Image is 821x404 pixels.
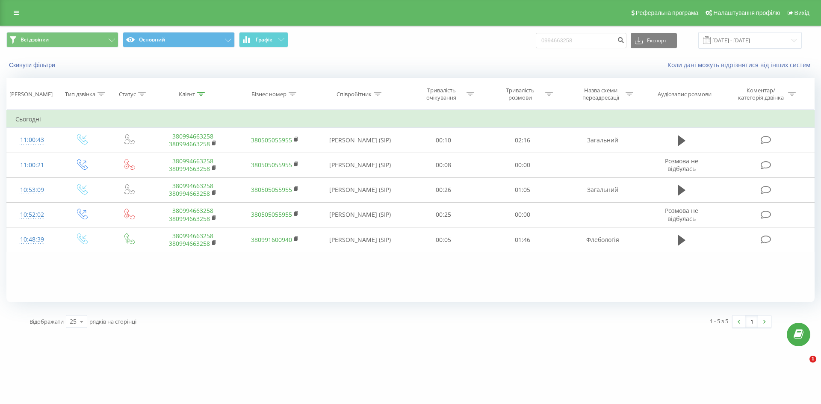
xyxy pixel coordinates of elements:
[713,9,780,16] span: Налаштування профілю
[316,202,404,227] td: [PERSON_NAME] (SIP)
[15,157,49,174] div: 11:00:21
[636,9,699,16] span: Реферальна програма
[169,140,210,148] a: 380994663258
[65,91,95,98] div: Тип дзвінка
[483,177,561,202] td: 01:05
[172,157,213,165] a: 380994663258
[15,231,49,248] div: 10:48:39
[251,161,292,169] a: 380505055955
[169,165,210,173] a: 380994663258
[9,91,53,98] div: [PERSON_NAME]
[172,232,213,240] a: 380994663258
[7,111,815,128] td: Сьогодні
[404,202,483,227] td: 00:25
[251,136,292,144] a: 380505055955
[483,153,561,177] td: 00:00
[172,206,213,215] a: 380994663258
[30,318,64,325] span: Відображати
[794,9,809,16] span: Вихід
[251,186,292,194] a: 380505055955
[536,33,626,48] input: Пошук за номером
[251,210,292,218] a: 380505055955
[15,206,49,223] div: 10:52:02
[710,317,728,325] div: 1 - 5 з 5
[119,91,136,98] div: Статус
[497,87,543,101] div: Тривалість розмови
[316,227,404,252] td: [PERSON_NAME] (SIP)
[404,227,483,252] td: 00:05
[419,87,464,101] div: Тривалість очікування
[562,227,644,252] td: Флебологія
[316,153,404,177] td: [PERSON_NAME] (SIP)
[89,318,136,325] span: рядків на сторінці
[483,202,561,227] td: 00:00
[665,206,698,222] span: Розмова не відбулась
[172,132,213,140] a: 380994663258
[667,61,815,69] a: Коли дані можуть відрізнятися вiд інших систем
[562,177,644,202] td: Загальний
[123,32,235,47] button: Основний
[169,189,210,198] a: 380994663258
[665,157,698,173] span: Розмова не відбулась
[483,128,561,153] td: 02:16
[483,227,561,252] td: 01:46
[15,182,49,198] div: 10:53:09
[169,239,210,248] a: 380994663258
[316,128,404,153] td: [PERSON_NAME] (SIP)
[316,177,404,202] td: [PERSON_NAME] (SIP)
[21,36,49,43] span: Всі дзвінки
[562,128,644,153] td: Загальний
[809,356,816,363] span: 1
[404,128,483,153] td: 00:10
[404,177,483,202] td: 00:26
[736,87,786,101] div: Коментар/категорія дзвінка
[251,236,292,244] a: 380991600940
[658,91,712,98] div: Аудіозапис розмови
[239,32,288,47] button: Графік
[792,356,812,376] iframe: Intercom live chat
[169,215,210,223] a: 380994663258
[745,316,758,327] a: 1
[578,87,623,101] div: Назва схеми переадресації
[251,91,286,98] div: Бізнес номер
[172,182,213,190] a: 380994663258
[179,91,195,98] div: Клієнт
[631,33,677,48] button: Експорт
[15,132,49,148] div: 11:00:43
[6,61,59,69] button: Скинути фільтри
[404,153,483,177] td: 00:08
[6,32,118,47] button: Всі дзвінки
[337,91,372,98] div: Співробітник
[256,37,272,43] span: Графік
[70,317,77,326] div: 25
